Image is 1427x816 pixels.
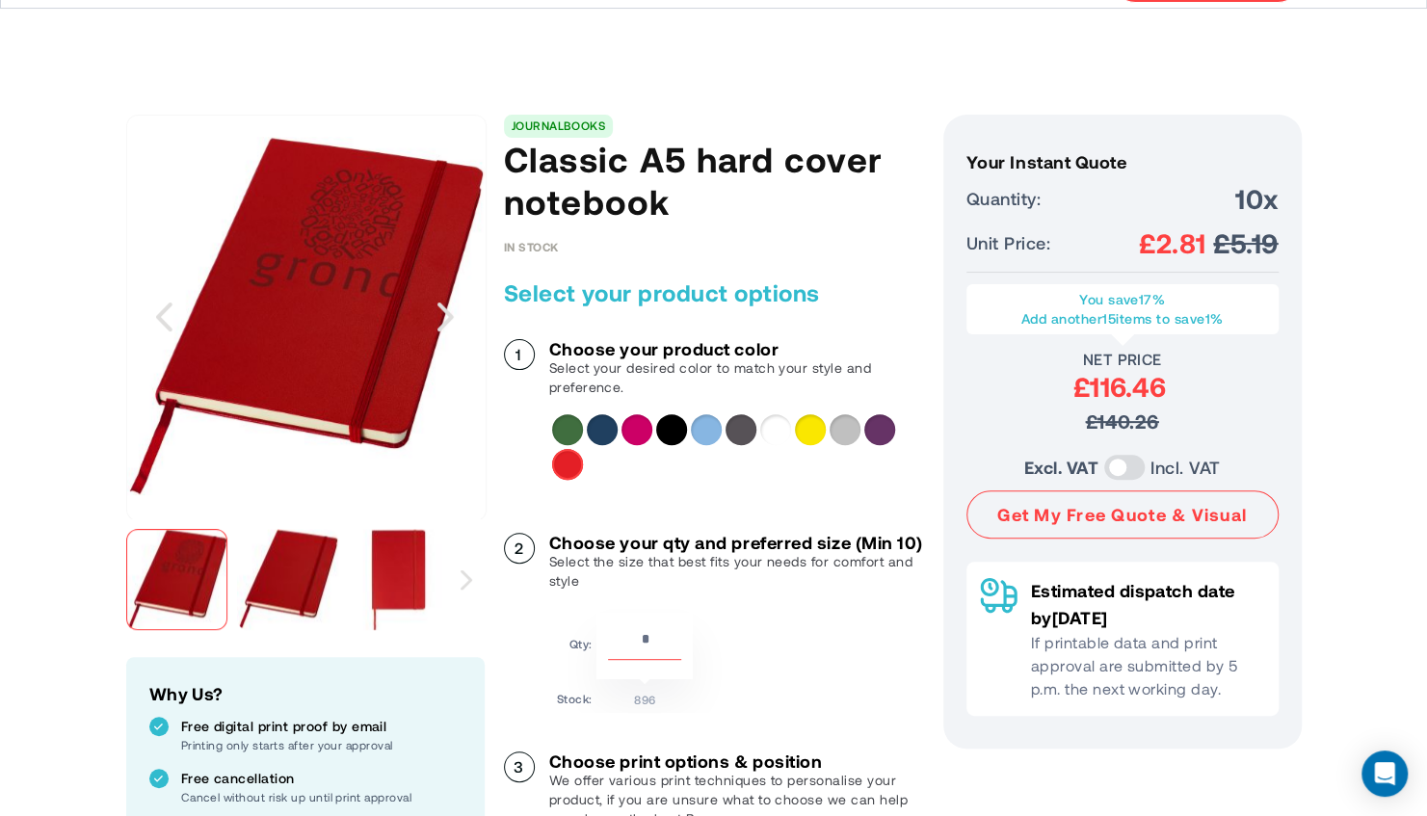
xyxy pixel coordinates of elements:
div: Next [408,115,485,519]
p: Free digital print proof by email [181,717,462,736]
div: Yellow [795,414,826,445]
a: JOURNALBOOKS [512,118,606,132]
h2: Why Us? [149,680,462,707]
span: 15 [1102,310,1116,327]
button: Get My Free Quote & Visual [966,490,1279,539]
label: Incl. VAT [1150,454,1220,481]
div: Hunter green [552,414,583,445]
p: Select your desired color to match your style and preference. [549,358,924,397]
div: Silver [830,414,860,445]
div: Next [448,519,484,640]
div: Navy [587,414,618,445]
p: Estimated dispatch date by [1031,577,1265,631]
div: Twilight Grey [726,414,756,445]
span: 10x [1235,181,1278,216]
span: £2.81 [1139,225,1205,260]
td: Stock: [557,684,593,708]
div: White [760,414,791,445]
h1: Classic A5 hard cover notebook [504,138,924,223]
td: Qty: [557,613,593,679]
img: 10618102_sp_y1_inywvlp6kofzhrj7.jpg [127,137,486,495]
img: 10618102_sp_y1_inywvlp6kofzhrj7.jpg [126,529,227,630]
p: Add another items to save [976,309,1269,329]
h3: Choose your qty and preferred size (Min 10) [549,533,924,552]
img: 10618102_f1_di8fwsicccgom1ib.jpg [348,529,449,630]
div: £140.26 [966,404,1279,438]
h2: Select your product options [504,277,924,308]
p: Cancel without risk up until print approval [181,788,462,805]
span: 1% [1204,310,1223,327]
h3: Your Instant Quote [966,152,1279,171]
span: £5.19 [1213,225,1278,260]
div: Availability [504,240,559,253]
div: Open Intercom Messenger [1361,750,1408,797]
span: Quantity: [966,185,1041,212]
p: If printable data and print approval are submitted by 5 p.m. the next working day. [1031,631,1265,700]
div: Previous [126,115,203,519]
td: 896 [596,684,693,708]
span: Unit Price: [966,229,1050,256]
h3: Choose print options & position [549,751,924,771]
p: You save [976,290,1269,309]
span: In stock [504,240,559,253]
p: Select the size that best fits your needs for comfort and style [549,552,924,591]
div: £116.46 [966,369,1274,404]
p: Printing only starts after your approval [181,736,462,753]
img: 10618102_mlqwts3sqqbe4mwj.jpg [237,529,338,630]
span: 17% [1139,291,1165,307]
h3: Choose your product color [549,339,924,358]
div: Purple [864,414,895,445]
div: Red [552,449,583,480]
div: Solid black [656,414,687,445]
div: Light blue [691,414,722,445]
div: Net Price [966,350,1279,369]
img: Delivery [980,577,1017,614]
div: Magenta [621,414,652,445]
span: [DATE] [1051,607,1107,628]
p: Free cancellation [181,769,462,788]
label: Excl. VAT [1024,454,1098,481]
